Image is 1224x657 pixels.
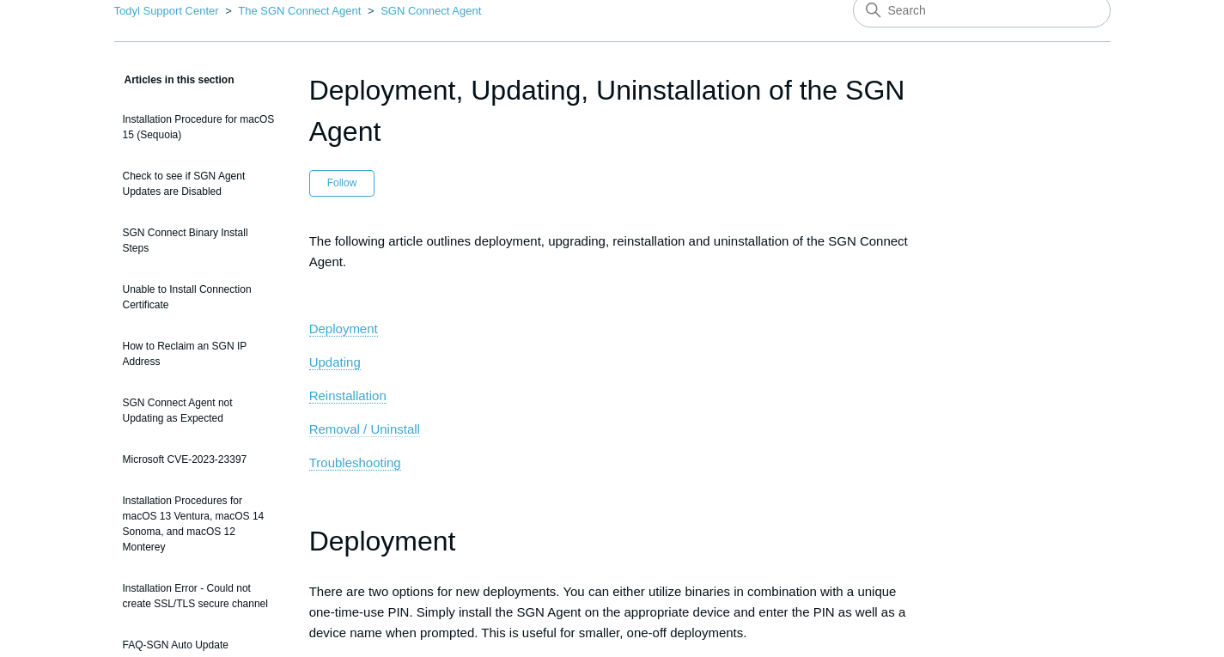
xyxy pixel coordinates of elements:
[114,4,222,17] li: Todyl Support Center
[114,443,283,476] a: Microsoft CVE-2023-23397
[114,386,283,435] a: SGN Connect Agent not Updating as Expected
[309,388,387,403] span: Reinstallation
[238,4,361,17] a: The SGN Connect Agent
[309,355,361,370] a: Updating
[309,388,387,404] a: Reinstallation
[309,321,378,337] a: Deployment
[114,216,283,265] a: SGN Connect Binary Install Steps
[309,584,906,640] span: There are two options for new deployments. You can either utilize binaries in combination with a ...
[309,170,375,196] button: Follow Article
[114,160,283,208] a: Check to see if SGN Agent Updates are Disabled
[114,103,283,151] a: Installation Procedure for macOS 15 (Sequoia)
[309,526,456,557] span: Deployment
[114,74,234,86] span: Articles in this section
[114,572,283,620] a: Installation Error - Could not create SSL/TLS secure channel
[309,455,401,471] a: Troubleshooting
[222,4,364,17] li: The SGN Connect Agent
[309,422,420,436] span: Removal / Uninstall
[114,330,283,378] a: How to Reclaim an SGN IP Address
[114,273,283,321] a: Unable to Install Connection Certificate
[309,321,378,336] span: Deployment
[309,234,908,269] span: The following article outlines deployment, upgrading, reinstallation and uninstallation of the SG...
[309,70,916,152] h1: Deployment, Updating, Uninstallation of the SGN Agent
[309,422,420,437] a: Removal / Uninstall
[114,484,283,563] a: Installation Procedures for macOS 13 Ventura, macOS 14 Sonoma, and macOS 12 Monterey
[309,355,361,369] span: Updating
[364,4,481,17] li: SGN Connect Agent
[114,4,219,17] a: Todyl Support Center
[381,4,481,17] a: SGN Connect Agent
[309,455,401,470] span: Troubleshooting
